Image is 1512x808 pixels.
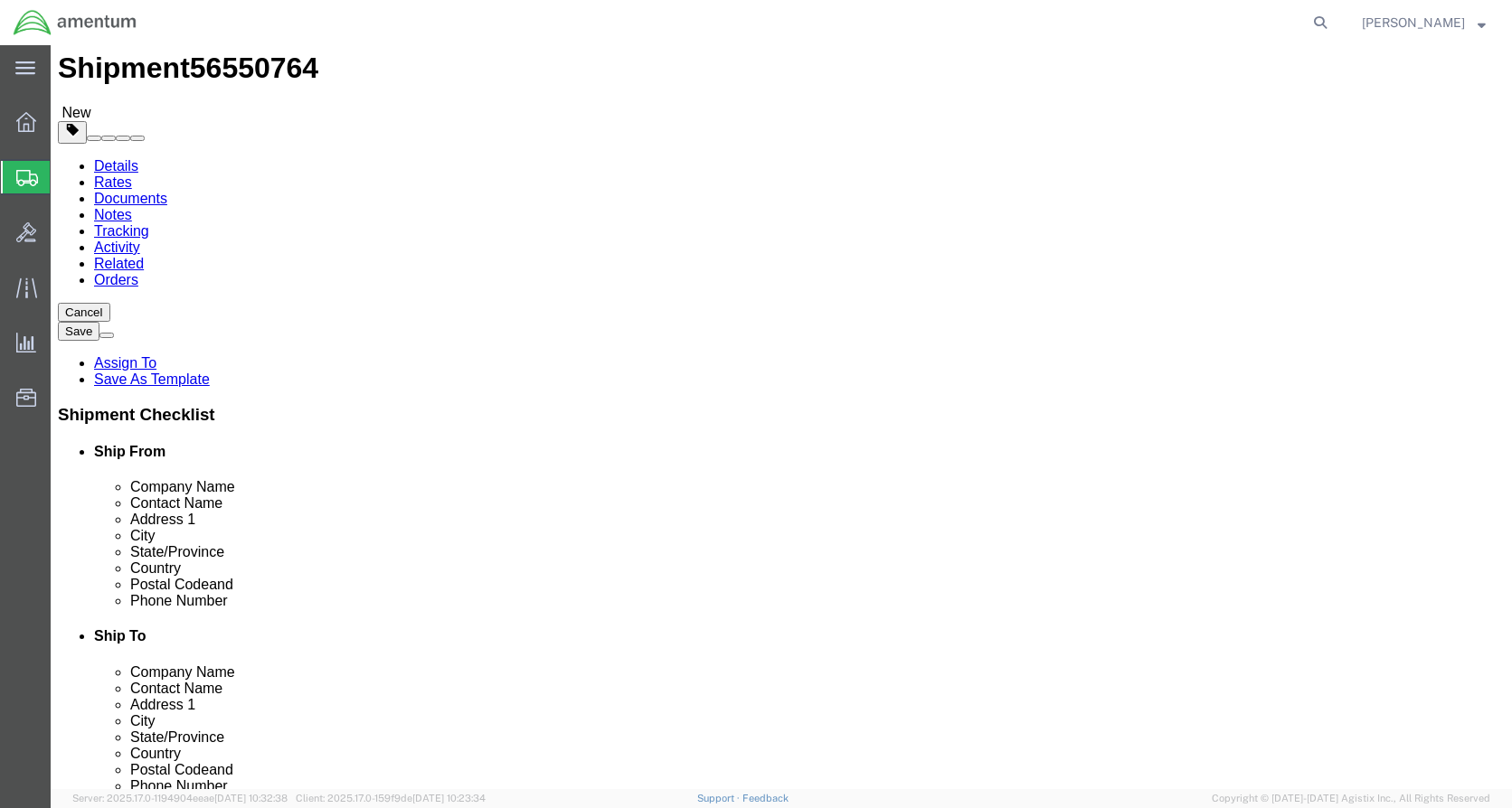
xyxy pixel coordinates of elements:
button: [PERSON_NAME] [1361,12,1487,33]
span: [DATE] 10:32:38 [214,793,288,803]
img: logo [13,9,137,36]
span: Server: 2025.17.0-1194904eeae [72,793,288,803]
span: Client: 2025.17.0-159f9de [296,793,486,803]
span: Copyright © [DATE]-[DATE] Agistix Inc., All Rights Reserved [1212,791,1490,806]
a: Support [697,793,742,803]
span: [DATE] 10:23:34 [412,793,486,803]
span: Mike Mundy [1362,13,1465,33]
a: Feedback [742,793,789,803]
iframe: FS Legacy Container [51,45,1512,789]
